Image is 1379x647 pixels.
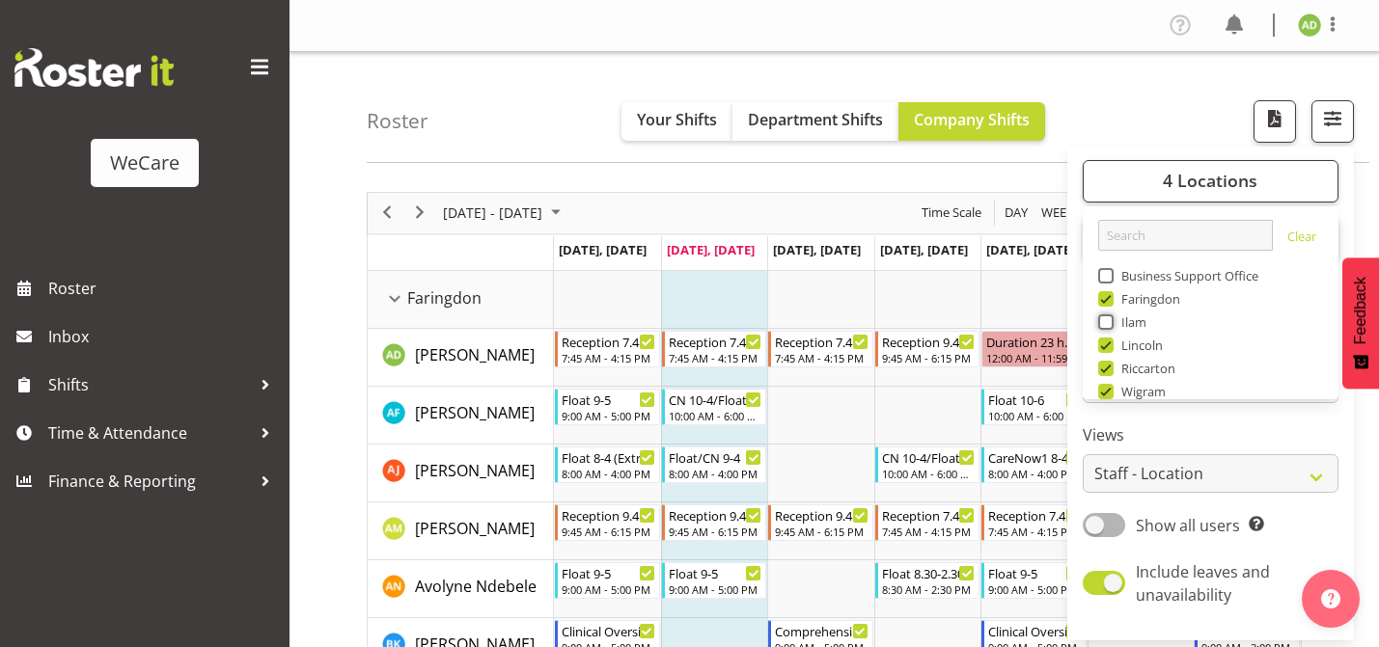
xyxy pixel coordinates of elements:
[981,389,1087,425] div: Alex Ferguson"s event - Float 10-6 Begin From Friday, October 3, 2025 at 10:00:00 AM GMT+13:00 En...
[1311,100,1354,143] button: Filter Shifts
[407,201,433,225] button: Next
[436,193,572,233] div: Sep 29 - Oct 05, 2025
[882,581,976,597] div: 8:30 AM - 2:30 PM
[368,271,554,329] td: Faringdon resource
[669,390,762,409] div: CN 10-4/Float
[988,447,1082,467] div: CareNow1 8-4
[110,148,179,177] div: WeCare
[368,560,554,618] td: Avolyne Ndebele resource
[669,447,762,467] div: Float/CN 9-4
[1114,291,1181,307] span: Faringdon
[775,350,869,365] div: 7:45 AM - 4:15 PM
[882,350,976,365] div: 9:45 AM - 6:15 PM
[875,446,980,483] div: Amy Johannsen"s event - CN 10-4/Float Begin From Thursday, October 2, 2025 at 10:00:00 AM GMT+13:...
[748,109,883,130] span: Department Shifts
[1352,277,1369,344] span: Feedback
[986,332,1082,351] div: Duration 23 hours - [PERSON_NAME]
[914,109,1030,130] span: Company Shifts
[882,505,976,525] div: Reception 7.45-4.15
[1083,423,1338,446] label: Views
[621,102,732,141] button: Your Shifts
[562,390,655,409] div: Float 9-5
[562,408,655,423] div: 9:00 AM - 5:00 PM
[667,241,755,258] span: [DATE], [DATE]
[415,401,535,424] a: [PERSON_NAME]
[415,518,535,539] span: [PERSON_NAME]
[1002,201,1032,225] button: Timeline Day
[882,332,976,351] div: Reception 9.45-6.15
[875,562,980,599] div: Avolyne Ndebele"s event - Float 8.30-2.30 Begin From Thursday, October 2, 2025 at 8:30:00 AM GMT+...
[368,387,554,445] td: Alex Ferguson resource
[1098,220,1273,251] input: Search
[562,350,655,365] div: 7:45 AM - 4:15 PM
[775,524,869,539] div: 9:45 AM - 6:15 PM
[374,201,400,225] button: Previous
[875,504,980,541] div: Antonia Mao"s event - Reception 7.45-4.15 Begin From Thursday, October 2, 2025 at 7:45:00 AM GMT+...
[555,446,660,483] div: Amy Johannsen"s event - Float 8-4 (Extra) Begin From Monday, September 29, 2025 at 8:00:00 AM GMT...
[555,504,660,541] div: Antonia Mao"s event - Reception 9.45-6.15 Begin From Monday, September 29, 2025 at 9:45:00 AM GMT...
[875,331,980,367] div: Aleea Devenport"s event - Reception 9.45-6.15 Begin From Thursday, October 2, 2025 at 9:45:00 AM ...
[48,370,251,399] span: Shifts
[415,575,537,598] a: Avolyne Ndebele
[562,524,655,539] div: 9:45 AM - 6:15 PM
[775,505,869,525] div: Reception 9.45-6.15
[1003,201,1030,225] span: Day
[1254,100,1296,143] button: Download a PDF of the roster according to the set date range.
[407,286,482,310] span: Faringdon
[48,467,251,496] span: Finance & Reporting
[768,504,873,541] div: Antonia Mao"s event - Reception 9.45-6.15 Begin From Wednesday, October 1, 2025 at 9:45:00 AM GMT...
[988,466,1082,481] div: 8:00 AM - 4:00 PM
[403,193,436,233] div: next period
[1114,337,1164,353] span: Lincoln
[669,581,762,597] div: 9:00 AM - 5:00 PM
[988,505,1082,525] div: Reception 7.45-4.15
[1136,561,1270,606] span: Include leaves and unavailability
[662,562,767,599] div: Avolyne Ndebele"s event - Float 9-5 Begin From Tuesday, September 30, 2025 at 9:00:00 AM GMT+13:0...
[732,102,898,141] button: Department Shifts
[1114,314,1147,330] span: Ilam
[1038,201,1078,225] button: Timeline Week
[415,343,535,366] a: [PERSON_NAME]
[555,562,660,599] div: Avolyne Ndebele"s event - Float 9-5 Begin From Monday, September 29, 2025 at 9:00:00 AM GMT+13:00...
[555,389,660,425] div: Alex Ferguson"s event - Float 9-5 Begin From Monday, September 29, 2025 at 9:00:00 AM GMT+13:00 E...
[988,390,1082,409] div: Float 10-6
[920,201,983,225] span: Time Scale
[669,505,762,525] div: Reception 9.45-6.15
[562,332,655,351] div: Reception 7.45-4.15
[981,331,1087,367] div: Aleea Devenport"s event - Duration 23 hours - Aleea Devenport Begin From Friday, October 3, 2025 ...
[662,331,767,367] div: Aleea Devenport"s event - Reception 7.45-4.15 Begin From Tuesday, September 30, 2025 at 7:45:00 A...
[775,332,869,351] div: Reception 7.45-4.15
[662,389,767,425] div: Alex Ferguson"s event - CN 10-4/Float Begin From Tuesday, September 30, 2025 at 10:00:00 AM GMT+1...
[440,201,569,225] button: September 2025
[1039,201,1076,225] span: Week
[415,460,535,481] span: [PERSON_NAME]
[669,563,762,582] div: Float 9-5
[371,193,403,233] div: previous period
[368,329,554,387] td: Aleea Devenport resource
[882,466,976,481] div: 10:00 AM - 6:00 PM
[48,418,251,447] span: Time & Attendance
[669,408,762,423] div: 10:00 AM - 6:00 PM
[775,621,869,640] div: Comprehensive Consult 9-5
[898,102,1045,141] button: Company Shifts
[368,445,554,502] td: Amy Johannsen resource
[415,459,535,482] a: [PERSON_NAME]
[1287,228,1316,251] a: Clear
[988,524,1082,539] div: 7:45 AM - 4:15 PM
[368,502,554,560] td: Antonia Mao resource
[562,621,655,640] div: Clinical Oversight
[662,504,767,541] div: Antonia Mao"s event - Reception 9.45-6.15 Begin From Tuesday, September 30, 2025 at 9:45:00 AM GM...
[981,504,1087,541] div: Antonia Mao"s event - Reception 7.45-4.15 Begin From Friday, October 3, 2025 at 7:45:00 AM GMT+13...
[1083,160,1338,202] button: 4 Locations
[773,241,861,258] span: [DATE], [DATE]
[415,344,535,365] span: [PERSON_NAME]
[882,524,976,539] div: 7:45 AM - 4:15 PM
[880,241,968,258] span: [DATE], [DATE]
[1114,384,1167,399] span: Wigram
[415,402,535,423] span: [PERSON_NAME]
[562,581,655,597] div: 9:00 AM - 5:00 PM
[988,581,1082,597] div: 9:00 AM - 5:00 PM
[562,563,655,582] div: Float 9-5
[441,201,544,225] span: [DATE] - [DATE]
[1136,515,1240,536] span: Show all users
